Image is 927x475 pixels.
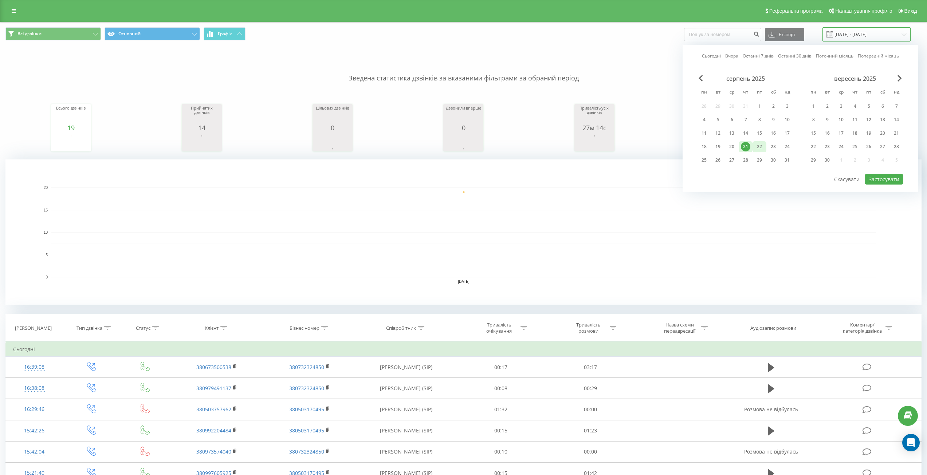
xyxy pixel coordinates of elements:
[753,141,766,152] div: пт 22 серп 2025 р.
[725,114,739,125] div: ср 6 серп 2025 р.
[806,141,820,152] div: пн 22 вер 2025 р.
[196,385,231,392] a: 380979491137
[44,208,48,212] text: 15
[15,325,52,331] div: [PERSON_NAME]
[13,424,56,438] div: 15:42:26
[836,87,847,98] abbr: середа
[53,131,89,153] svg: A chart.
[727,155,737,165] div: 27
[13,445,56,459] div: 15:42:04
[755,115,764,124] div: 8
[766,128,780,139] div: сб 16 серп 2025 р.
[782,115,792,124] div: 10
[713,142,723,151] div: 19
[878,142,887,151] div: 27
[196,448,231,455] a: 380973574040
[546,441,635,462] td: 00:00
[6,342,922,357] td: Сьогодні
[546,378,635,399] td: 00:29
[876,141,889,152] div: сб 27 вер 2025 р.
[850,142,860,151] div: 25
[836,128,846,138] div: 17
[897,75,902,82] span: Next Month
[836,115,846,124] div: 10
[711,128,725,139] div: вт 12 серп 2025 р.
[744,406,798,413] span: Розмова не відбулась
[356,357,456,378] td: [PERSON_NAME] (SIP)
[356,441,456,462] td: [PERSON_NAME] (SIP)
[356,378,456,399] td: [PERSON_NAME] (SIP)
[806,101,820,112] div: пн 1 вер 2025 р.
[889,114,903,125] div: нд 14 вер 2025 р.
[820,128,834,139] div: вт 16 вер 2025 р.
[458,280,470,284] text: [DATE]
[741,155,750,165] div: 28
[822,102,832,111] div: 2
[755,128,764,138] div: 15
[766,155,780,166] div: сб 30 серп 2025 р.
[862,114,876,125] div: пт 12 вер 2025 р.
[697,141,711,152] div: пн 18 серп 2025 р.
[806,155,820,166] div: пн 29 вер 2025 р.
[702,52,721,59] a: Сьогодні
[892,102,901,111] div: 7
[753,155,766,166] div: пт 29 серп 2025 р.
[546,357,635,378] td: 03:17
[314,131,351,153] div: A chart.
[184,124,220,131] div: 14
[891,87,902,98] abbr: неділя
[184,131,220,153] div: A chart.
[753,114,766,125] div: пт 8 серп 2025 р.
[699,142,709,151] div: 18
[713,128,723,138] div: 12
[769,115,778,124] div: 9
[858,52,899,59] a: Попередній місяць
[835,8,892,14] span: Налаштування профілю
[864,128,873,138] div: 19
[834,114,848,125] div: ср 10 вер 2025 р.
[778,52,812,59] a: Останні 30 днів
[877,87,888,98] abbr: субота
[456,357,546,378] td: 00:17
[769,142,778,151] div: 23
[289,448,324,455] a: 380732324850
[782,102,792,111] div: 3
[820,101,834,112] div: вт 2 вер 2025 р.
[766,101,780,112] div: сб 2 серп 2025 р.
[848,128,862,139] div: чт 18 вер 2025 р.
[196,427,231,434] a: 380992204484
[699,75,703,82] span: Previous Month
[780,114,794,125] div: нд 10 серп 2025 р.
[809,128,818,138] div: 15
[806,128,820,139] div: пн 15 вер 2025 р.
[834,128,848,139] div: ср 17 вер 2025 р.
[754,87,765,98] abbr: п’ятниця
[848,114,862,125] div: чт 11 вер 2025 р.
[5,159,922,305] div: A chart.
[356,399,456,420] td: [PERSON_NAME] (SIP)
[904,8,917,14] span: Вихід
[739,155,753,166] div: чт 28 серп 2025 р.
[44,186,48,190] text: 20
[876,128,889,139] div: сб 20 вер 2025 р.
[836,142,846,151] div: 24
[780,128,794,139] div: нд 17 серп 2025 р.
[445,131,482,153] div: A chart.
[753,101,766,112] div: пт 1 серп 2025 р.
[699,87,710,98] abbr: понеділок
[865,174,903,185] button: Застосувати
[725,128,739,139] div: ср 13 серп 2025 р.
[727,142,737,151] div: 20
[725,141,739,152] div: ср 20 серп 2025 р.
[480,322,519,334] div: Тривалість очікування
[739,141,753,152] div: чт 21 серп 2025 р.
[727,115,737,124] div: 6
[780,155,794,166] div: нд 31 серп 2025 р.
[809,155,818,165] div: 29
[204,27,246,40] button: Графік
[314,106,351,124] div: Цільових дзвінків
[809,142,818,151] div: 22
[739,114,753,125] div: чт 7 серп 2025 р.
[739,128,753,139] div: чт 14 серп 2025 р.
